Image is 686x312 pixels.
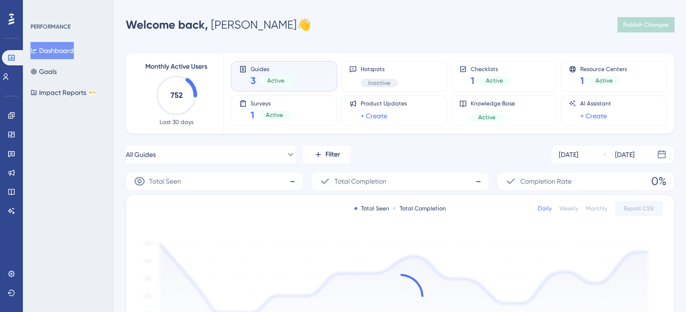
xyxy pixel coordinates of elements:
span: Knowledge Base [471,100,515,107]
button: Goals [30,63,57,80]
span: Last 30 days [160,118,193,126]
div: Daily [538,205,552,212]
span: Completion Rate [520,176,572,187]
button: Export CSV [615,201,663,216]
span: Inactive [368,79,390,87]
button: Dashboard [30,42,74,59]
span: 0% [651,174,666,189]
span: Hotspots [361,65,398,73]
a: + Create [361,110,387,122]
button: Filter [303,145,351,164]
button: All Guides [126,145,295,164]
button: Publish Changes [617,17,675,32]
span: Active [595,77,613,84]
span: Total Completion [334,176,386,187]
div: Weekly [559,205,578,212]
div: [DATE] [559,149,578,160]
span: AI Assistant [580,100,611,107]
span: Export CSV [624,205,654,212]
span: Active [266,111,283,119]
span: Active [478,114,495,121]
div: [DATE] [615,149,635,160]
div: PERFORMANCE [30,23,71,31]
span: - [475,174,481,189]
span: 1 [251,108,254,122]
div: Total Seen [354,205,389,212]
span: Monthly Active Users [145,61,207,73]
button: Impact ReportsBETA [30,84,97,101]
span: - [290,174,295,189]
span: Checklists [471,65,511,72]
span: 1 [471,74,474,87]
span: Product Updates [361,100,407,107]
span: Resource Centers [580,65,627,72]
span: Filter [325,149,340,160]
span: Active [486,77,503,84]
a: + Create [580,110,607,122]
span: All Guides [126,149,156,160]
span: Publish Changes [623,21,669,29]
text: 752 [171,91,182,100]
div: [PERSON_NAME] 👋 [126,17,311,32]
span: 1 [580,74,584,87]
div: Monthly [586,205,607,212]
span: Guides [251,65,292,72]
span: Total Seen [149,176,181,187]
div: Total Completion [393,205,446,212]
div: BETA [88,90,97,95]
span: Surveys [251,100,291,106]
span: Active [267,77,284,84]
span: 3 [251,74,256,87]
span: Welcome back, [126,18,208,31]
